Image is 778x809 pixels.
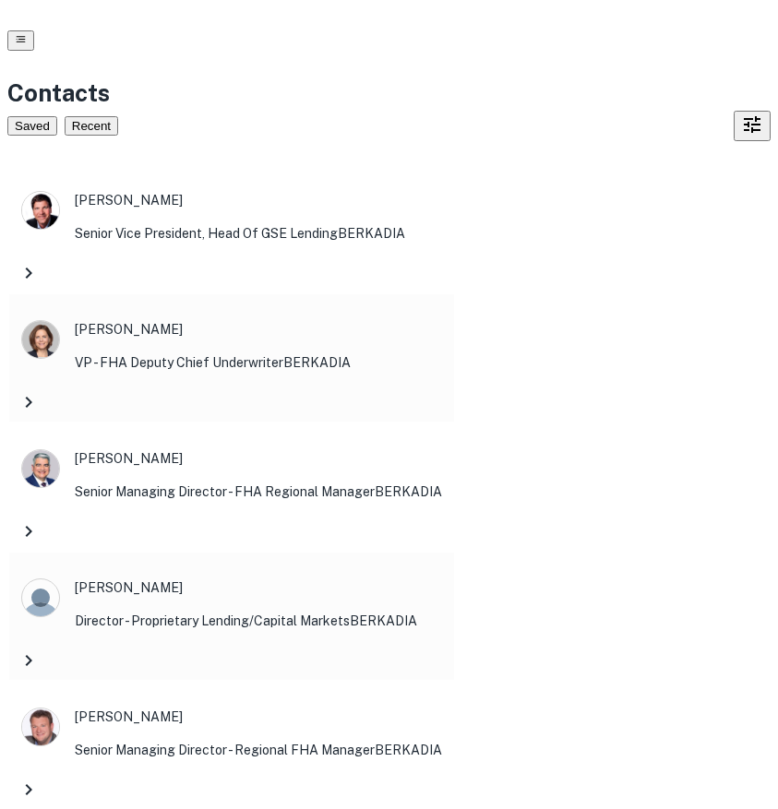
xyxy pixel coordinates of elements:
[75,743,375,757] span: Senior Managing Director - Regional FHA Manager
[10,384,47,421] button: NavigateNextIcon
[75,484,375,499] span: Senior Managing Director - FHA Regional Manager
[65,116,118,136] button: Recent
[22,708,59,745] img: 1580486892993
[283,355,351,370] span: BERKADIA
[75,577,417,598] p: [PERSON_NAME]
[75,613,350,628] span: Director - Proprietary Lending/Capital Markets
[75,355,283,370] span: VP - FHA Deputy Chief Underwriter
[22,450,59,487] img: 1579878845537
[350,613,417,628] span: BERKADIA
[10,771,47,808] button: NavigateNextIcon
[22,192,59,229] img: 1517679549446
[375,484,442,499] span: BERKADIA
[22,321,59,358] img: 1580243256493
[338,226,405,241] span: BERKADIA
[75,190,405,210] p: [PERSON_NAME]
[375,743,442,757] span: BERKADIA
[10,513,47,550] button: NavigateNextIcon
[10,642,47,679] button: NavigateNextIcon
[686,661,778,750] iframe: Chat Widget
[75,226,338,241] span: Senior Vice President, Head of GSE Lending
[7,75,771,111] h3: Contacts
[22,579,59,616] img: 9c8pery4andzj6ohjkjp54ma2
[7,116,57,136] button: Saved
[75,319,351,339] p: [PERSON_NAME]
[75,707,442,727] p: [PERSON_NAME]
[75,448,442,469] p: [PERSON_NAME]
[10,255,47,291] button: NavigateNextIcon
